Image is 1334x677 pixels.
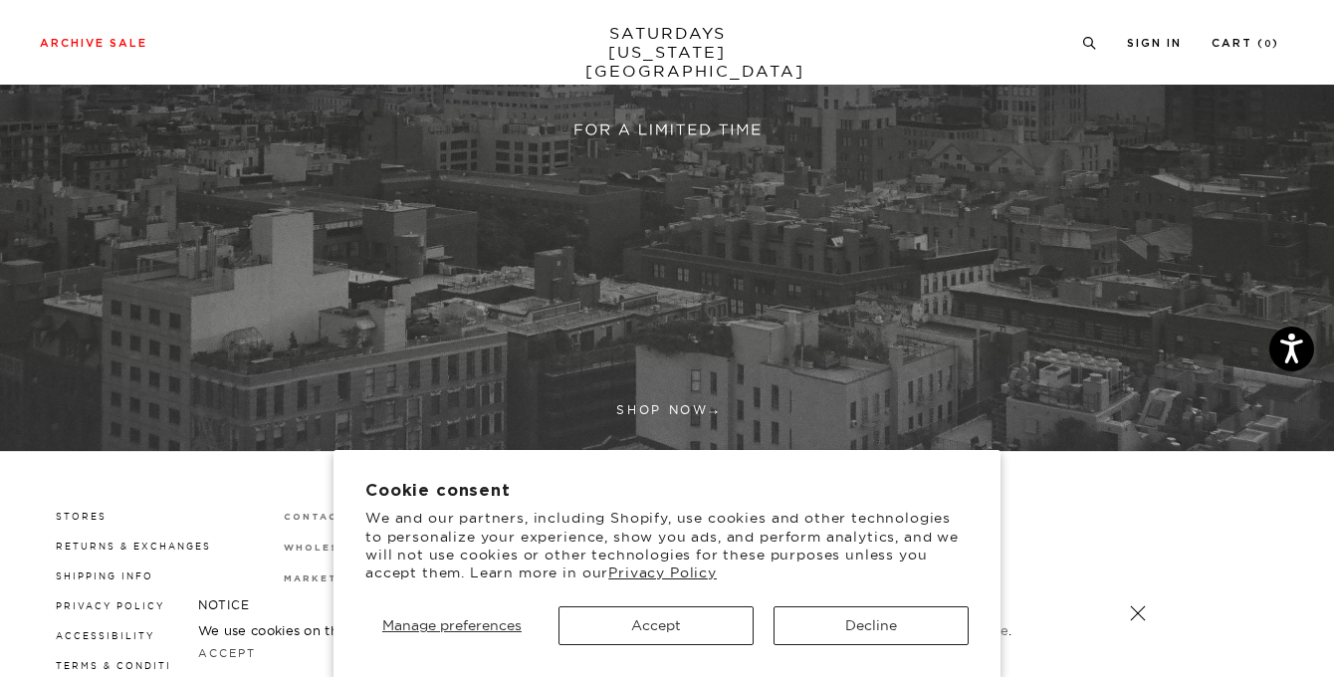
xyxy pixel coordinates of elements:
a: Cart (0) [1212,38,1279,49]
h5: NOTICE [198,596,1136,614]
h2: Cookie consent [365,482,969,501]
button: Decline [774,606,969,645]
p: We use cookies on this site to enhance your user experience. By continuing, you consent to our us... [198,620,1065,640]
a: Sign In [1127,38,1182,49]
p: We and our partners, including Shopify, use cookies and other technologies to personalize your ex... [365,509,969,581]
strong: contact: [284,513,351,522]
a: Archive Sale [40,38,147,49]
a: Shipping Info [56,570,153,581]
small: 0 [1264,40,1272,49]
a: Terms & Conditions [56,660,198,671]
a: Privacy Policy [56,600,164,611]
span: Manage preferences [382,616,522,634]
button: Accept [558,606,754,645]
strong: wholesale: [284,544,368,553]
a: Returns & Exchanges [56,541,211,552]
a: SATURDAYS[US_STATE][GEOGRAPHIC_DATA] [585,24,750,81]
a: Privacy Policy [608,564,717,581]
button: Manage preferences [365,606,539,645]
strong: marketing: [284,574,366,583]
a: Stores [56,511,107,522]
a: Accessibility [56,630,154,641]
a: Accept [198,646,256,660]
